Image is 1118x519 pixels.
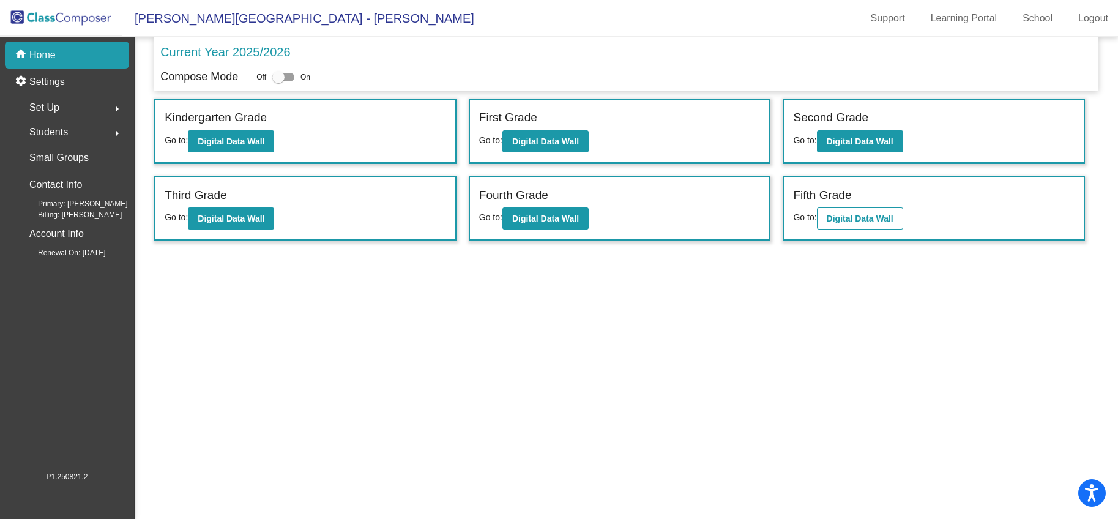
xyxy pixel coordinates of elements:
p: Settings [29,75,65,89]
span: Primary: [PERSON_NAME] [18,198,128,209]
label: First Grade [479,109,537,127]
p: Home [29,48,56,62]
button: Digital Data Wall [502,130,589,152]
p: Compose Mode [160,69,238,85]
b: Digital Data Wall [512,136,579,146]
span: Set Up [29,99,59,116]
span: Go to: [165,212,188,222]
p: Contact Info [29,176,82,193]
span: Billing: [PERSON_NAME] [18,209,122,220]
label: Fourth Grade [479,187,548,204]
span: Go to: [479,135,502,145]
b: Digital Data Wall [198,136,264,146]
b: Digital Data Wall [827,214,893,223]
button: Digital Data Wall [188,130,274,152]
button: Digital Data Wall [188,207,274,230]
span: Go to: [165,135,188,145]
button: Digital Data Wall [817,207,903,230]
mat-icon: arrow_right [110,102,124,116]
a: School [1013,9,1062,28]
span: Renewal On: [DATE] [18,247,105,258]
p: Current Year 2025/2026 [160,43,290,61]
label: Second Grade [793,109,868,127]
label: Fifth Grade [793,187,851,204]
p: Account Info [29,225,84,242]
label: Third Grade [165,187,226,204]
button: Digital Data Wall [817,130,903,152]
span: [PERSON_NAME][GEOGRAPHIC_DATA] - [PERSON_NAME] [122,9,474,28]
span: Off [256,72,266,83]
b: Digital Data Wall [512,214,579,223]
b: Digital Data Wall [827,136,893,146]
a: Logout [1068,9,1118,28]
a: Support [861,9,915,28]
span: Go to: [793,135,816,145]
label: Kindergarten Grade [165,109,267,127]
span: Go to: [479,212,502,222]
span: Students [29,124,68,141]
mat-icon: arrow_right [110,126,124,141]
mat-icon: home [15,48,29,62]
p: Small Groups [29,149,89,166]
a: Learning Portal [921,9,1007,28]
mat-icon: settings [15,75,29,89]
span: On [300,72,310,83]
b: Digital Data Wall [198,214,264,223]
button: Digital Data Wall [502,207,589,230]
span: Go to: [793,212,816,222]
